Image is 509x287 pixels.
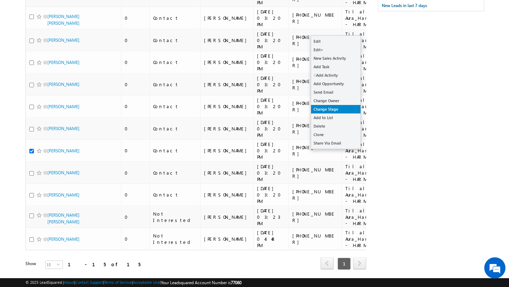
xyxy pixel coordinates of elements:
[257,229,285,248] div: [DATE] 04:48 PM
[125,214,146,220] div: 0
[257,119,285,138] div: [DATE] 03:20 PM
[345,207,427,227] div: Tilal Al Ghaf - Aura_Harmony_Alaya.xlsx - HARMONY
[153,125,197,132] div: Contact
[47,14,80,26] a: [PERSON_NAME] [PERSON_NAME]
[204,125,250,132] div: [PERSON_NAME]
[353,258,366,269] a: next
[345,185,427,204] div: Tilal Al Ghaf - Aura_Harmony_Alaya.xlsx - HARMONY
[257,141,285,160] div: [DATE] 03:20 PM
[47,192,80,198] a: [PERSON_NAME]
[75,280,103,285] a: Contact Support
[47,82,80,87] a: [PERSON_NAME]
[153,81,197,88] div: Contact
[292,211,338,223] div: [PHONE_NUMBER]
[153,170,197,176] div: Contact
[133,280,160,285] a: Acceptable Use
[153,59,197,65] div: Contact
[153,103,197,110] div: Contact
[311,113,361,122] a: Add to List
[25,279,241,286] span: © 2025 LeadSquared | | | | |
[125,81,146,88] div: 0
[345,141,427,160] div: Tilal Al Ghaf - Aura_Harmony_Alaya.xlsx - HARMONY
[153,233,197,245] div: Not Interested
[204,192,250,198] div: [PERSON_NAME]
[345,8,427,28] div: Tilal Al Ghaf - Aura_Harmony_Alaya.xlsx - HARMONY
[321,258,334,269] a: prev
[125,15,146,21] div: 0
[292,233,338,245] div: [PHONE_NUMBER]
[257,8,285,28] div: [DATE] 03:20 PM
[292,12,338,24] div: [PHONE_NUMBER]
[64,280,74,285] a: About
[47,37,80,43] a: [PERSON_NAME]
[47,170,80,175] a: [PERSON_NAME]
[311,130,361,139] a: Clone
[292,166,338,179] div: [PHONE_NUMBER]
[153,15,197,21] div: Contact
[9,65,129,212] textarea: Type your message and hit 'Enter'
[153,192,197,198] div: Contact
[125,59,146,65] div: 0
[345,31,427,50] div: Tilal Al Ghaf - Aura_Harmony_Alaya.xlsx - HARMONY
[104,280,132,285] a: Terms of Service
[311,37,361,46] a: Edit
[12,37,30,46] img: d_60004797649_company_0_60004797649
[311,139,361,147] a: Share Via Email
[47,104,80,109] a: [PERSON_NAME]
[257,97,285,116] div: [DATE] 03:20 PM
[338,258,351,270] span: 1
[257,31,285,50] div: [DATE] 03:20 PM
[204,236,250,242] div: [PERSON_NAME]
[47,60,80,65] a: [PERSON_NAME]
[204,103,250,110] div: [PERSON_NAME]
[345,163,427,182] div: Tilal Al Ghaf - Aura_Harmony_Alaya.xlsx - HARMONY
[311,105,361,113] a: Change Stage
[204,214,250,220] div: [PERSON_NAME]
[311,96,361,105] a: Change Owner
[125,103,146,110] div: 0
[47,126,80,131] a: [PERSON_NAME]
[257,53,285,72] div: [DATE] 03:20 PM
[125,147,146,154] div: 0
[153,211,197,223] div: Not Interested
[37,37,119,46] div: Chat with us now
[257,207,285,227] div: [DATE] 03:23 PM
[125,170,146,176] div: 0
[257,163,285,182] div: [DATE] 03:20 PM
[311,54,361,63] a: New Sales Activity
[257,75,285,94] div: [DATE] 03:20 PM
[25,260,40,267] div: Show
[311,122,361,130] a: Delete
[311,80,361,88] a: Add Opportunity
[292,56,338,69] div: [PHONE_NUMBER]
[311,71,361,80] a: Add Activity
[382,3,427,8] span: New Leads in last 7 days
[204,81,250,88] div: [PERSON_NAME]
[292,34,338,47] div: [PHONE_NUMBER]
[204,37,250,43] div: [PERSON_NAME]
[292,144,338,157] div: [PHONE_NUMBER]
[231,280,241,285] span: 77060
[292,78,338,91] div: [PHONE_NUMBER]
[311,46,361,54] a: Edit+
[257,185,285,204] div: [DATE] 03:20 PM
[153,37,197,43] div: Contact
[161,280,241,285] span: Your Leadsquared Account Number is
[204,59,250,65] div: [PERSON_NAME]
[153,147,197,154] div: Contact
[311,88,361,96] a: Send Email
[292,188,338,201] div: [PHONE_NUMBER]
[125,37,146,43] div: 0
[125,125,146,132] div: 0
[96,218,128,227] em: Start Chat
[292,122,338,135] div: [PHONE_NUMBER]
[311,63,361,71] a: Add Task
[68,260,140,268] div: 1 - 15 of 15
[57,263,63,266] span: select
[125,192,146,198] div: 0
[47,212,80,224] a: [PERSON_NAME] [PERSON_NAME]
[47,148,80,153] a: [PERSON_NAME]
[125,236,146,242] div: 0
